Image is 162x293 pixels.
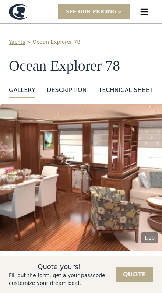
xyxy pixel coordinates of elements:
div: DESCRIPTION [47,86,87,95]
div: SEE Our Pricing [66,8,116,15]
div: Quote yours! [9,262,110,272]
div: SEE Our Pricing [58,4,130,19]
a: Technical sheet [98,86,153,98]
div: Technical sheet [98,86,153,95]
a: home [9,4,43,20]
h1: Ocean Explorer 78 [9,58,153,74]
div: > [27,38,31,46]
div: Fill out the form, get a your passcode, customize your dream boat. [9,272,110,287]
div: 1/ [144,233,155,242]
a: Yachts [9,38,25,46]
a: DESCRIPTION [47,86,87,98]
a: quote [116,267,153,282]
div: GALLERY [9,86,35,95]
a: Ocean Explorer 78 [32,38,80,46]
a: GALLERY [9,86,35,98]
span: 20 [149,234,155,241]
div: menu [135,3,153,21]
